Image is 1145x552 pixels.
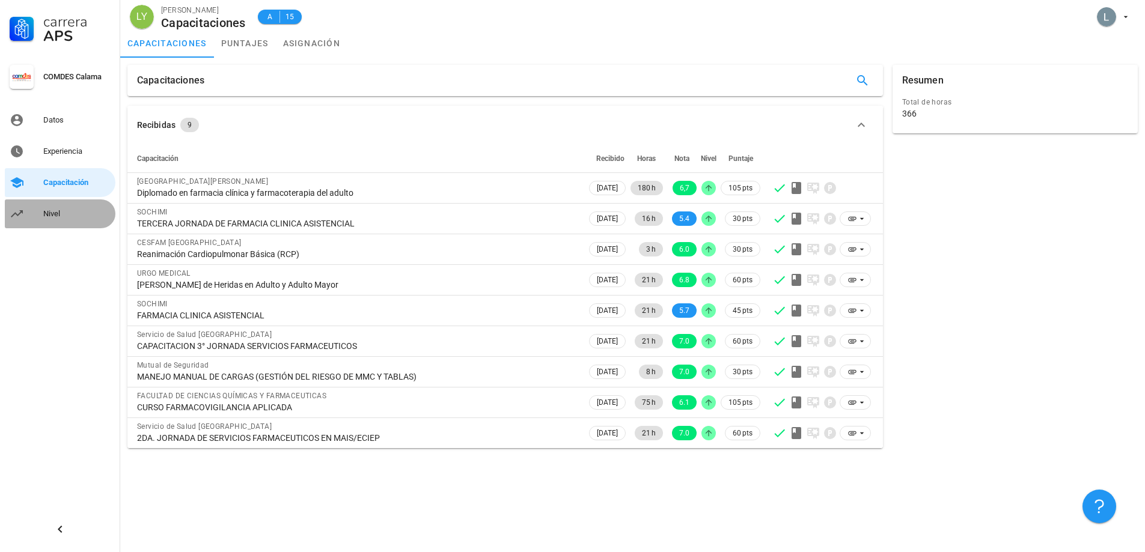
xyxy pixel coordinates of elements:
span: Nivel [701,154,716,163]
span: 5.4 [679,211,689,226]
span: Servicio de Salud [GEOGRAPHIC_DATA] [137,422,272,431]
span: URGO MEDICAL [137,269,191,278]
a: asignación [276,29,348,58]
span: 60 pts [733,274,753,286]
span: 21 h [642,334,656,348]
span: SOCHIMI [137,300,168,308]
span: 6,7 [680,181,689,195]
span: LY [136,5,147,29]
div: Datos [43,115,111,125]
th: Recibido [587,144,628,173]
div: Nivel [43,209,111,219]
span: 21 h [642,273,656,287]
span: 7.0 [679,426,689,440]
span: 30 pts [733,243,753,255]
span: [DATE] [597,243,618,256]
div: FARMACIA CLINICA ASISTENCIAL [137,310,577,321]
a: Nivel [5,199,115,228]
div: Resumen [902,65,944,96]
th: Horas [628,144,665,173]
div: CAPACITACION 3° JORNADA SERVICIOS FARMACEUTICOS [137,341,577,351]
span: 15 [285,11,295,23]
button: Recibidas 9 [127,106,883,144]
div: [PERSON_NAME] de Heridas en Adulto y Adulto Mayor [137,279,577,290]
span: Puntaje [728,154,753,163]
span: FACULTAD DE CIENCIAS QUÍMICAS Y FARMACEUTICAS [137,392,326,400]
div: Carrera [43,14,111,29]
span: 21 h [642,426,656,440]
span: Horas [637,154,656,163]
th: Capacitación [127,144,587,173]
span: Recibido [596,154,624,163]
span: SOCHIMI [137,208,168,216]
span: A [265,11,275,23]
span: 60 pts [733,427,753,439]
span: 6.1 [679,395,689,410]
th: Puntaje [718,144,763,173]
a: Datos [5,106,115,135]
div: Experiencia [43,147,111,156]
div: Total de horas [902,96,1128,108]
span: Servicio de Salud [GEOGRAPHIC_DATA] [137,330,272,339]
span: [GEOGRAPHIC_DATA][PERSON_NAME] [137,177,268,186]
div: TERCERA JORNADA DE FARMACIA CLINICA ASISTENCIAL [137,218,577,229]
div: APS [43,29,111,43]
span: [DATE] [597,304,618,317]
div: avatar [1097,7,1116,26]
div: Diplomado en farmacia clínica y farmacoterapia del adulto [137,187,577,198]
div: CURSO FARMACOVIGILANCIA APLICADA [137,402,577,413]
div: COMDES Calama [43,72,111,82]
span: Capacitación [137,154,179,163]
span: 180 h [638,181,656,195]
span: 21 h [642,303,656,318]
span: 60 pts [733,335,753,347]
div: Capacitaciones [161,16,246,29]
a: puntajes [214,29,276,58]
span: 45 pts [733,305,753,317]
div: 2DA. JORNADA DE SERVICIOS FARMACEUTICOS EN MAIS/ECIEP [137,432,577,443]
div: Recibidas [137,118,176,132]
th: Nivel [699,144,718,173]
span: [DATE] [597,212,618,225]
span: 7.0 [679,334,689,348]
span: 8 h [646,365,656,379]
span: [DATE] [597,396,618,409]
span: 30 pts [733,213,753,225]
span: 30 pts [733,366,753,378]
div: MANEJO MANUAL DE CARGAS (GESTIÓN DEL RIESGO DE MMC Y TABLAS) [137,371,577,382]
span: 105 pts [728,396,753,408]
div: [PERSON_NAME] [161,4,246,16]
span: 7.0 [679,365,689,379]
span: 9 [188,118,192,132]
span: [DATE] [597,273,618,287]
span: [DATE] [597,365,618,378]
div: 366 [902,108,917,119]
span: Mutual de Seguridad [137,361,209,369]
div: Reanimación Cardiopulmonar Básica (RCP) [137,249,577,259]
div: Capacitación [43,178,111,187]
span: 3 h [646,242,656,256]
a: Capacitación [5,168,115,197]
div: Capacitaciones [137,65,204,96]
span: [DATE] [597,426,618,440]
span: 16 h [642,211,656,226]
span: [DATE] [597,181,618,195]
a: Experiencia [5,137,115,166]
span: 105 pts [728,182,753,194]
div: avatar [130,5,154,29]
th: Nota [665,144,699,173]
a: capacitaciones [120,29,214,58]
span: CESFAM [GEOGRAPHIC_DATA] [137,238,242,247]
span: [DATE] [597,335,618,348]
span: 6.0 [679,242,689,256]
span: Nota [674,154,689,163]
span: 5.7 [679,303,689,318]
span: 75 h [642,395,656,410]
span: 6.8 [679,273,689,287]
